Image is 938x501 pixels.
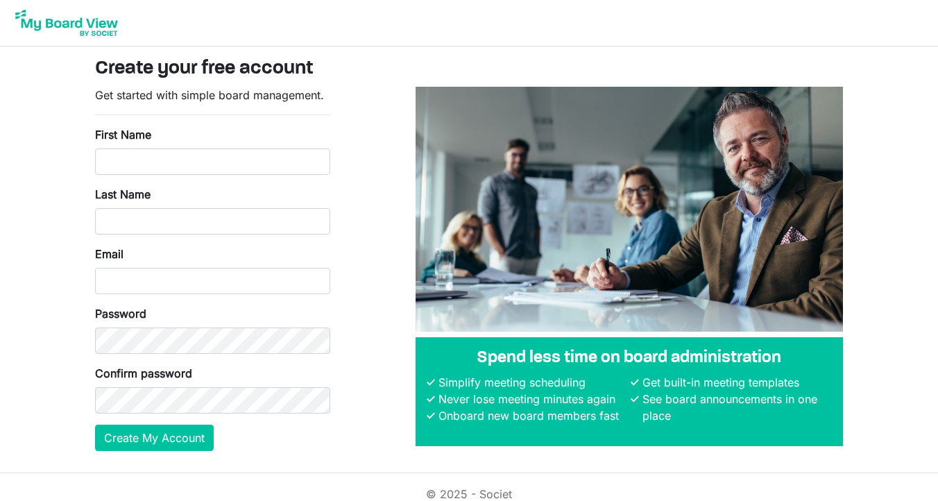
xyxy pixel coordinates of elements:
li: Get built-in meeting templates [639,374,832,391]
h4: Spend less time on board administration [427,348,832,368]
h3: Create your free account [95,58,843,81]
label: Last Name [95,186,151,203]
li: Never lose meeting minutes again [435,391,628,407]
li: See board announcements in one place [639,391,832,424]
label: Password [95,305,146,322]
label: Email [95,246,123,262]
li: Simplify meeting scheduling [435,374,628,391]
a: © 2025 - Societ [426,487,512,501]
label: First Name [95,126,151,143]
img: My Board View Logo [11,6,122,40]
label: Confirm password [95,365,192,382]
span: Get started with simple board management. [95,88,324,102]
img: A photograph of board members sitting at a table [416,87,843,332]
button: Create My Account [95,425,214,451]
li: Onboard new board members fast [435,407,628,424]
